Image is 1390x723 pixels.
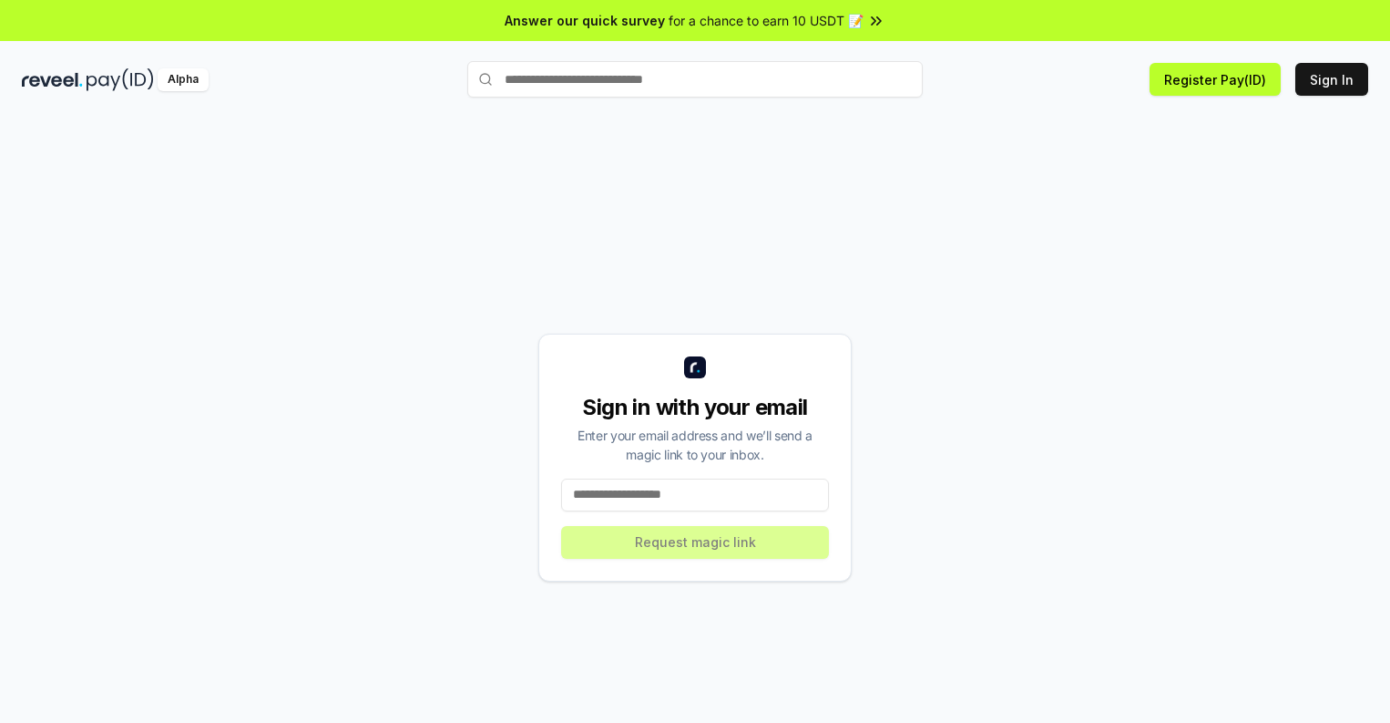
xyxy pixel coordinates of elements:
img: reveel_dark [22,68,83,91]
div: Sign in with your email [561,393,829,422]
button: Register Pay(ID) [1150,63,1281,96]
span: for a chance to earn 10 USDT 📝 [669,11,864,30]
div: Alpha [158,68,209,91]
img: logo_small [684,356,706,378]
span: Answer our quick survey [505,11,665,30]
button: Sign In [1295,63,1368,96]
div: Enter your email address and we’ll send a magic link to your inbox. [561,426,829,464]
img: pay_id [87,68,154,91]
